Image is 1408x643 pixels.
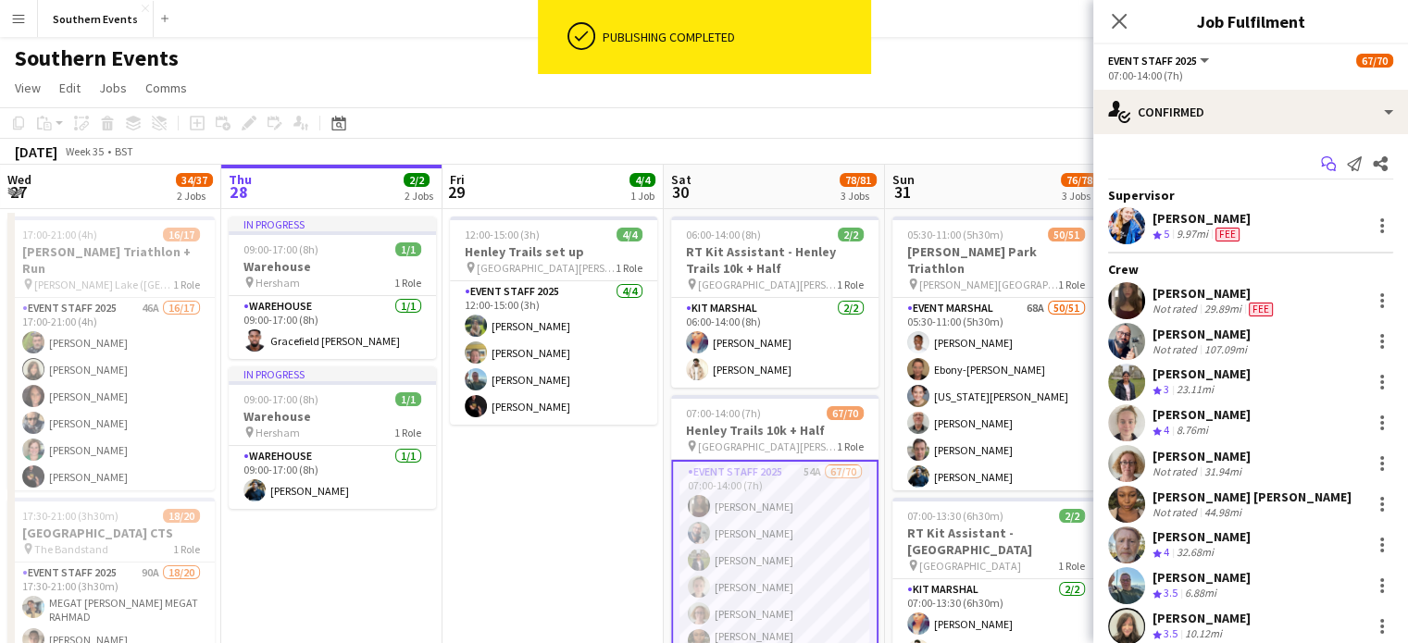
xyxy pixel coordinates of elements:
[255,426,300,439] span: Hersham
[163,228,200,241] span: 16/17
[1181,626,1226,642] div: 10.12mi
[1201,505,1245,519] div: 44.98mi
[1164,586,1177,600] span: 3.5
[99,80,127,96] span: Jobs
[827,406,864,420] span: 67/70
[229,216,436,231] div: In progress
[1173,227,1212,242] div: 9.97mi
[115,144,133,158] div: BST
[477,261,616,275] span: [GEOGRAPHIC_DATA][PERSON_NAME]
[892,525,1100,558] h3: RT Kit Assistant - [GEOGRAPHIC_DATA]
[5,181,31,203] span: 27
[22,228,97,241] span: 17:00-21:00 (4h)
[1164,626,1177,640] span: 3.5
[671,243,878,277] h3: RT Kit Assistant - Henley Trails 10k + Half
[1153,488,1352,505] div: [PERSON_NAME] [PERSON_NAME]
[698,439,837,453] span: [GEOGRAPHIC_DATA][PERSON_NAME]
[603,29,864,45] div: Publishing completed
[1048,228,1085,241] span: 50/51
[1215,228,1240,241] span: Fee
[1153,528,1251,545] div: [PERSON_NAME]
[1153,326,1251,342] div: [PERSON_NAME]
[630,189,654,203] div: 1 Job
[1108,54,1212,68] button: Event Staff 2025
[671,422,878,439] h3: Henley Trails 10k + Half
[229,171,252,188] span: Thu
[1058,559,1085,573] span: 1 Role
[919,559,1021,573] span: [GEOGRAPHIC_DATA]
[686,228,761,241] span: 06:00-14:00 (8h)
[176,173,213,187] span: 34/37
[837,439,864,453] span: 1 Role
[1058,278,1085,291] span: 1 Role
[138,76,194,100] a: Comms
[243,392,318,406] span: 09:00-17:00 (8h)
[229,366,436,381] div: In progress
[15,80,41,96] span: View
[145,80,187,96] span: Comms
[907,509,1003,523] span: 07:00-13:30 (6h30m)
[1212,227,1243,242] div: Crew has different fees then in role
[1201,342,1251,356] div: 107.09mi
[229,258,436,275] h3: Warehouse
[1173,545,1217,561] div: 32.68mi
[450,216,657,425] app-job-card: 12:00-15:00 (3h)4/4Henley Trails set up [GEOGRAPHIC_DATA][PERSON_NAME]1 RoleEvent Staff 20254/412...
[841,189,876,203] div: 3 Jobs
[1153,342,1201,356] div: Not rated
[1153,302,1201,316] div: Not rated
[837,278,864,291] span: 1 Role
[7,76,48,100] a: View
[394,426,421,439] span: 1 Role
[1093,90,1408,134] div: Confirmed
[15,44,179,72] h1: Southern Events
[890,181,915,203] span: 31
[892,216,1100,490] app-job-card: 05:30-11:00 (5h30m)50/51[PERSON_NAME] Park Triathlon [PERSON_NAME][GEOGRAPHIC_DATA]1 RoleEvent Ma...
[34,542,108,556] span: The Bandstand
[1061,173,1098,187] span: 76/78
[229,216,436,359] div: In progress09:00-17:00 (8h)1/1Warehouse Hersham1 RoleWarehouse1/109:00-17:00 (8h)Gracefield [PERS...
[447,181,465,203] span: 29
[229,296,436,359] app-card-role: Warehouse1/109:00-17:00 (8h)Gracefield [PERSON_NAME]
[671,171,692,188] span: Sat
[1201,302,1245,316] div: 29.89mi
[1153,210,1251,227] div: [PERSON_NAME]
[7,525,215,541] h3: [GEOGRAPHIC_DATA] CTS
[1245,302,1277,316] div: Crew has different fees then in role
[404,173,430,187] span: 2/2
[229,366,436,509] app-job-card: In progress09:00-17:00 (8h)1/1Warehouse Hersham1 RoleWarehouse1/109:00-17:00 (8h)[PERSON_NAME]
[892,171,915,188] span: Sun
[1093,261,1408,278] div: Crew
[1153,464,1201,478] div: Not rated
[1153,285,1277,302] div: [PERSON_NAME]
[617,228,642,241] span: 4/4
[1164,423,1169,437] span: 4
[1093,187,1408,204] div: Supervisor
[229,408,436,425] h3: Warehouse
[1164,545,1169,559] span: 4
[1059,509,1085,523] span: 2/2
[671,216,878,388] app-job-card: 06:00-14:00 (8h)2/2RT Kit Assistant - Henley Trails 10k + Half [GEOGRAPHIC_DATA][PERSON_NAME]1 Ro...
[616,261,642,275] span: 1 Role
[1153,406,1251,423] div: [PERSON_NAME]
[163,509,200,523] span: 18/20
[919,278,1058,291] span: [PERSON_NAME][GEOGRAPHIC_DATA]
[92,76,134,100] a: Jobs
[173,542,200,556] span: 1 Role
[1153,448,1251,464] div: [PERSON_NAME]
[1164,227,1169,241] span: 5
[450,171,465,188] span: Fri
[838,228,864,241] span: 2/2
[1153,365,1251,382] div: [PERSON_NAME]
[1356,54,1393,68] span: 67/70
[1153,505,1201,519] div: Not rated
[450,281,657,425] app-card-role: Event Staff 20254/412:00-15:00 (3h)[PERSON_NAME][PERSON_NAME][PERSON_NAME][PERSON_NAME]
[22,509,118,523] span: 17:30-21:00 (3h30m)
[1164,382,1169,396] span: 3
[243,242,318,256] span: 09:00-17:00 (8h)
[226,181,252,203] span: 28
[177,189,212,203] div: 2 Jobs
[1108,68,1393,82] div: 07:00-14:00 (7h)
[686,406,761,420] span: 07:00-14:00 (7h)
[255,276,300,290] span: Hersham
